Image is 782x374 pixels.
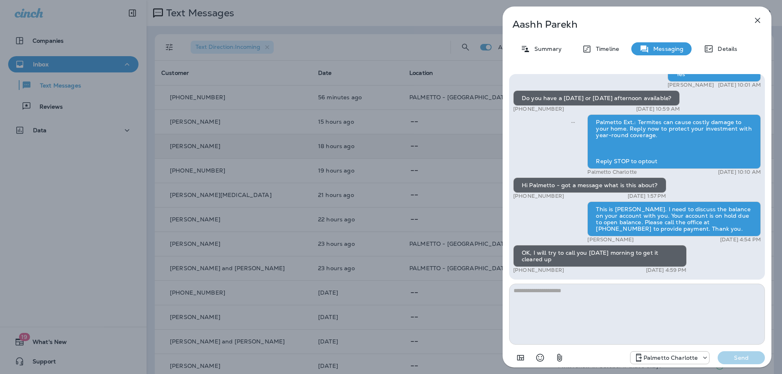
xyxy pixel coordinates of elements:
div: This is [PERSON_NAME]. I need to discuss the balance on your account with you. Your account is on... [587,201,761,236]
p: [DATE] 1:57 PM [628,193,666,199]
p: Palmetto Charlotte [644,354,698,361]
div: Yes [668,66,761,82]
p: [DATE] 4:54 PM [720,236,761,243]
button: Select an emoji [532,350,548,366]
p: [DATE] 10:10 AM [718,169,761,175]
p: Summary [530,46,562,52]
div: Do you have a [DATE] or [DATE] afternoon available? [513,90,680,106]
p: [PERSON_NAME] [587,236,634,243]
p: [PERSON_NAME] [668,82,714,88]
p: [PHONE_NUMBER] [513,193,564,199]
div: Palmetto Ext.: Termites can cause costly damage to your home. Reply now to protect your investmen... [587,114,761,169]
p: [DATE] 10:01 AM [718,82,761,88]
p: [DATE] 4:59 PM [646,267,687,273]
div: Hi Palmetto - got a message what is this about? [513,177,666,193]
button: Add in a premade template [512,350,529,366]
p: Messaging [649,46,683,52]
p: [PHONE_NUMBER] [513,106,564,112]
span: Sent [571,118,575,125]
div: OK, I will try to call you [DATE] morning to get it cleared up [513,245,687,267]
div: +1 (704) 307-2477 [630,353,710,363]
p: [PHONE_NUMBER] [513,267,564,273]
p: Details [714,46,737,52]
p: Timeline [592,46,619,52]
p: [DATE] 10:59 AM [636,106,680,112]
p: Aashh Parekh [512,19,735,30]
p: Palmetto Charlotte [587,169,637,175]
